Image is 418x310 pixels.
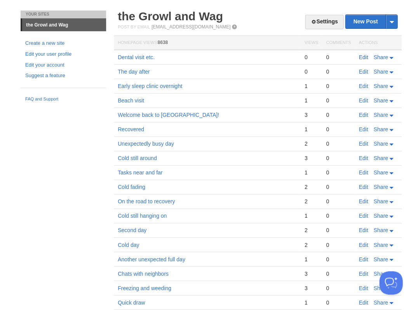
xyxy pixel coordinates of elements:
[326,68,351,75] div: 0
[304,140,318,147] div: 2
[305,15,343,29] a: Settings
[118,169,162,176] a: Tasks near and far
[373,69,388,75] span: Share
[326,270,351,277] div: 0
[345,15,397,28] a: New Post
[373,112,388,118] span: Share
[118,198,175,204] a: On the road to recovery
[118,299,145,305] a: Quick draw
[304,255,318,262] div: 1
[25,39,101,48] a: Create a new site
[373,241,388,248] span: Share
[359,184,368,190] a: Edit
[373,54,388,60] span: Share
[118,69,150,75] a: The day after
[359,83,368,89] a: Edit
[326,299,351,306] div: 0
[118,112,219,118] a: Welcome back to [GEOGRAPHIC_DATA]!
[326,284,351,291] div: 0
[359,141,368,147] a: Edit
[379,271,402,294] iframe: Help Scout Beacon - Open
[359,69,368,75] a: Edit
[300,36,322,50] th: Views
[118,141,174,147] a: Unexpectedly busy day
[304,97,318,104] div: 1
[304,299,318,306] div: 1
[326,227,351,234] div: 0
[118,184,145,190] a: Cold fading
[304,68,318,75] div: 0
[373,213,388,219] span: Share
[25,72,101,80] a: Suggest a feature
[326,169,351,176] div: 0
[326,183,351,190] div: 0
[304,54,318,61] div: 0
[118,256,185,262] a: Another unexpected full day
[304,270,318,277] div: 3
[118,97,144,104] a: Beach visit
[157,40,168,45] span: 8638
[25,96,101,103] a: FAQ and Support
[304,126,318,133] div: 1
[359,299,368,305] a: Edit
[118,213,167,219] a: Cold still hanging on
[359,54,368,60] a: Edit
[118,126,144,132] a: Recovered
[359,112,368,118] a: Edit
[373,184,388,190] span: Share
[304,241,318,248] div: 2
[326,126,351,133] div: 0
[118,83,182,89] a: Early sleep clinic overnight
[355,36,401,50] th: Actions
[326,155,351,162] div: 0
[326,97,351,104] div: 0
[359,97,368,104] a: Edit
[373,299,388,305] span: Share
[304,227,318,234] div: 2
[359,285,368,291] a: Edit
[304,155,318,162] div: 3
[304,212,318,219] div: 1
[118,270,169,277] a: Chats with neighbors
[373,270,388,277] span: Share
[118,54,155,60] a: Dental visit etc.
[22,19,106,31] a: the Growl and Wag
[326,212,351,219] div: 0
[21,11,106,18] li: Your Sites
[359,213,368,219] a: Edit
[25,50,101,58] a: Edit your user profile
[373,256,388,262] span: Share
[25,61,101,69] a: Edit your account
[118,285,171,291] a: Freezing and weeding
[114,36,300,50] th: Homepage Views
[322,36,355,50] th: Comments
[152,24,230,30] a: [EMAIL_ADDRESS][DOMAIN_NAME]
[326,241,351,248] div: 0
[326,140,351,147] div: 0
[326,54,351,61] div: 0
[304,284,318,291] div: 3
[373,169,388,176] span: Share
[373,97,388,104] span: Share
[304,183,318,190] div: 2
[326,198,351,205] div: 0
[326,83,351,90] div: 0
[359,256,368,262] a: Edit
[304,169,318,176] div: 1
[359,227,368,233] a: Edit
[118,25,150,29] span: Post by Email
[118,10,223,23] a: the Growl and Wag
[304,83,318,90] div: 1
[373,155,388,161] span: Share
[359,198,368,204] a: Edit
[373,141,388,147] span: Share
[118,155,157,161] a: Cold still around
[304,198,318,205] div: 2
[373,126,388,132] span: Share
[326,111,351,118] div: 0
[304,111,318,118] div: 3
[326,255,351,262] div: 0
[359,169,368,176] a: Edit
[359,241,368,248] a: Edit
[118,227,146,233] a: Second day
